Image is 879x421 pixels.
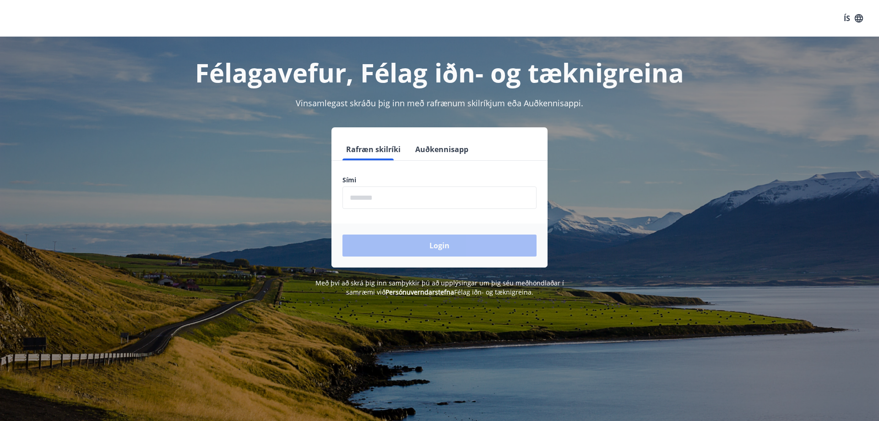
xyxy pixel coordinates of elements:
button: Auðkennisapp [412,138,472,160]
span: Með því að skrá þig inn samþykkir þú að upplýsingar um þig séu meðhöndlaðar í samræmi við Félag i... [315,279,564,296]
h1: Félagavefur, Félag iðn- og tæknigreina [121,55,758,90]
label: Sími [342,175,537,185]
button: Rafræn skilríki [342,138,404,160]
button: ÍS [839,10,868,27]
a: Persónuverndarstefna [385,288,454,296]
span: Vinsamlegast skráðu þig inn með rafrænum skilríkjum eða Auðkennisappi. [296,98,583,109]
